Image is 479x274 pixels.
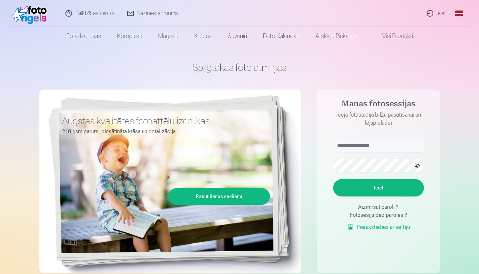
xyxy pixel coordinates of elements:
[169,189,269,204] a: Pasūtīšanas sākšana
[62,127,265,136] p: 210 gsm papīrs, piesātināta krāsa un detalizācija
[109,27,150,45] a: Komplekti
[307,27,364,45] a: Atslēgu piekariņi
[255,27,307,45] a: Foto kalendāri
[150,27,186,45] a: Magnēti
[62,115,265,127] h3: Augstas kvalitātes fotoattēlu izdrukas
[186,27,220,45] a: Krūzes
[58,27,109,45] a: Foto izdrukas
[333,203,424,211] div: Aizmirsāt paroli ?
[326,111,431,127] p: Ieeja fotostudijā bilžu pasūtīšanai un lejupielādei
[39,61,440,74] h1: Spilgtākās foto atmiņas
[333,211,424,219] div: Fotosesija bez paroles ?
[12,3,50,24] img: /fa1
[347,223,410,231] a: Pierakstieties ar selfiju
[326,99,431,111] h4: Manas fotosessijas
[364,27,421,45] a: Visi produkti
[333,179,424,196] button: Ieiet
[220,27,255,45] a: Suvenīri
